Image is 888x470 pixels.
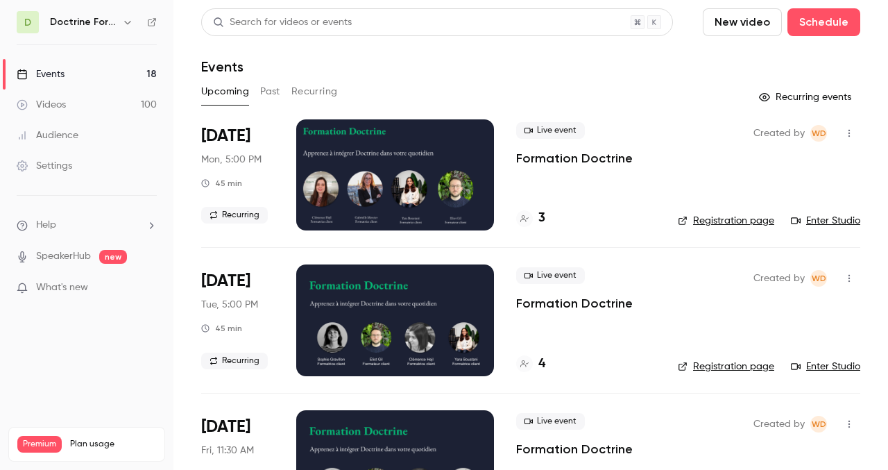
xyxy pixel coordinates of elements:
button: New video [703,8,782,36]
span: Tue, 5:00 PM [201,298,258,312]
span: Created by [753,416,805,433]
span: Live event [516,267,585,284]
span: D [24,15,31,30]
div: Sep 23 Tue, 5:00 PM (Europe/Paris) [201,265,274,376]
button: Recurring [291,81,338,103]
a: Registration page [678,360,774,374]
a: 4 [516,355,545,374]
a: SpeakerHub [36,249,91,264]
a: Enter Studio [791,360,860,374]
a: Registration page [678,214,774,228]
span: Recurring [201,207,268,224]
div: 45 min [201,323,242,334]
a: Formation Doctrine [516,150,633,167]
span: [DATE] [201,125,250,147]
span: Help [36,218,56,233]
button: Upcoming [201,81,249,103]
span: Created by [753,270,805,287]
span: Live event [516,413,585,430]
a: 3 [516,209,545,228]
span: Webinar Doctrine [810,125,827,142]
span: WD [812,416,826,433]
span: Recurring [201,353,268,369]
button: Past [260,81,280,103]
div: Search for videos or events [213,15,352,30]
div: Events [17,67,65,81]
span: Plan usage [70,439,156,450]
span: Created by [753,125,805,142]
span: WD [812,270,826,287]
span: [DATE] [201,416,250,438]
div: Audience [17,128,78,142]
a: Enter Studio [791,214,860,228]
iframe: Noticeable Trigger [140,282,157,294]
span: Fri, 11:30 AM [201,444,254,458]
h4: 3 [538,209,545,228]
h6: Doctrine Formation Avocats [50,15,117,29]
span: WD [812,125,826,142]
span: Mon, 5:00 PM [201,153,262,167]
li: help-dropdown-opener [17,218,157,233]
span: Webinar Doctrine [810,416,827,433]
div: Videos [17,98,66,112]
span: Webinar Doctrine [810,270,827,287]
h4: 4 [538,355,545,374]
span: What's new [36,280,88,295]
div: Sep 22 Mon, 5:00 PM (Europe/Paris) [201,119,274,230]
h1: Events [201,58,244,75]
a: Formation Doctrine [516,295,633,312]
button: Schedule [787,8,860,36]
span: Premium [17,436,62,453]
span: new [99,250,127,264]
button: Recurring events [753,86,860,108]
span: [DATE] [201,270,250,292]
div: Settings [17,159,72,173]
span: Live event [516,122,585,139]
a: Formation Doctrine [516,441,633,458]
div: 45 min [201,178,242,189]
